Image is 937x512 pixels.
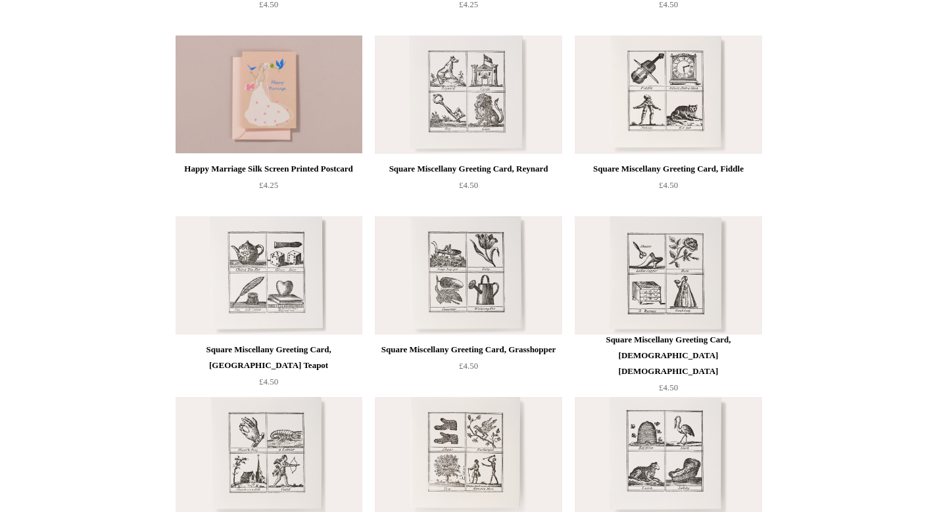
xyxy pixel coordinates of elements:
[659,383,678,392] span: £4.50
[259,180,278,190] span: £4.25
[659,180,678,190] span: £4.50
[575,35,761,154] a: Square Miscellany Greeting Card, Fiddle Square Miscellany Greeting Card, Fiddle
[176,342,362,396] a: Square Miscellany Greeting Card, [GEOGRAPHIC_DATA] Teapot £4.50
[176,161,362,215] a: Happy Marriage Silk Screen Printed Postcard £4.25
[575,161,761,215] a: Square Miscellany Greeting Card, Fiddle £4.50
[378,161,558,177] div: Square Miscellany Greeting Card, Reynard
[459,180,478,190] span: £4.50
[259,377,278,386] span: £4.50
[176,216,362,335] a: Square Miscellany Greeting Card, China Teapot Square Miscellany Greeting Card, China Teapot
[375,35,562,154] a: Square Miscellany Greeting Card, Reynard Square Miscellany Greeting Card, Reynard
[176,35,362,154] a: Happy Marriage Silk Screen Printed Postcard Happy Marriage Silk Screen Printed Postcard
[375,342,562,396] a: Square Miscellany Greeting Card, Grasshopper £4.50
[575,216,761,335] img: Square Miscellany Greeting Card, French Lady
[179,342,359,373] div: Square Miscellany Greeting Card, [GEOGRAPHIC_DATA] Teapot
[176,35,362,154] img: Happy Marriage Silk Screen Printed Postcard
[578,332,758,379] div: Square Miscellany Greeting Card, [DEMOGRAPHIC_DATA] [DEMOGRAPHIC_DATA]
[375,216,562,335] a: Square Miscellany Greeting Card, Grasshopper Square Miscellany Greeting Card, Grasshopper
[179,161,359,177] div: Happy Marriage Silk Screen Printed Postcard
[459,361,478,371] span: £4.50
[578,161,758,177] div: Square Miscellany Greeting Card, Fiddle
[375,161,562,215] a: Square Miscellany Greeting Card, Reynard £4.50
[575,332,761,396] a: Square Miscellany Greeting Card, [DEMOGRAPHIC_DATA] [DEMOGRAPHIC_DATA] £4.50
[575,35,761,154] img: Square Miscellany Greeting Card, Fiddle
[375,35,562,154] img: Square Miscellany Greeting Card, Reynard
[176,216,362,335] img: Square Miscellany Greeting Card, China Teapot
[375,216,562,335] img: Square Miscellany Greeting Card, Grasshopper
[575,216,761,335] a: Square Miscellany Greeting Card, French Lady Square Miscellany Greeting Card, French Lady
[378,342,558,358] div: Square Miscellany Greeting Card, Grasshopper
